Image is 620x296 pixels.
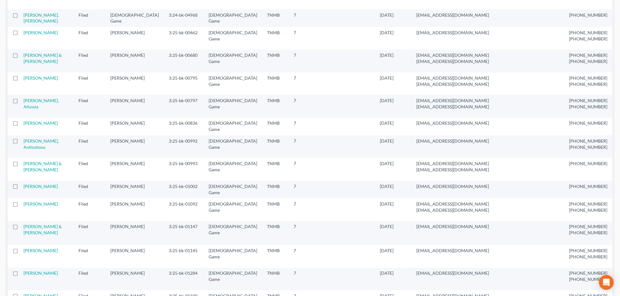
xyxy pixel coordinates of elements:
td: Filed [74,73,105,95]
td: [PERSON_NAME] [105,95,164,118]
td: TNMB [262,10,289,27]
td: Filed [74,221,105,245]
td: [DEMOGRAPHIC_DATA] Game [204,118,262,135]
pre: [EMAIL_ADDRESS][DOMAIN_NAME] [416,138,559,144]
td: [PERSON_NAME] [105,73,164,95]
pre: [PHONE_NUMBER] [PHONE_NUMBER] [569,75,607,88]
pre: [EMAIL_ADDRESS][DOMAIN_NAME] [416,248,559,254]
td: [DATE] [375,118,411,135]
pre: [PHONE_NUMBER] [PHONE_NUMBER] [569,270,607,283]
td: TNMB [262,118,289,135]
pre: [PHONE_NUMBER] [PHONE_NUMBER] [569,224,607,236]
td: 3:25-bk-00680 [164,50,204,72]
pre: [EMAIL_ADDRESS][DOMAIN_NAME] [EMAIL_ADDRESS][DOMAIN_NAME] [416,75,559,88]
td: 7 [289,158,320,181]
td: Filed [74,50,105,72]
pre: [EMAIL_ADDRESS][DOMAIN_NAME] [EMAIL_ADDRESS][DOMAIN_NAME] [416,201,559,214]
td: 3:25-bk-00992 [164,135,204,158]
pre: [PHONE_NUMBER] [PHONE_NUMBER] [569,52,607,65]
td: [DATE] [375,268,411,290]
td: [DEMOGRAPHIC_DATA] Game [204,50,262,72]
pre: [PHONE_NUMBER] [PHONE_NUMBER] [569,98,607,110]
td: Filed [74,27,105,50]
td: [DEMOGRAPHIC_DATA] Game [204,158,262,181]
pre: [PHONE_NUMBER] [PHONE_NUMBER] [569,138,607,151]
td: TNMB [262,27,289,50]
td: 3:25-bk-01284 [164,268,204,290]
td: [DATE] [375,221,411,245]
td: 7 [289,50,320,72]
td: [DATE] [375,27,411,50]
td: [PERSON_NAME] [105,221,164,245]
td: 7 [289,135,320,158]
td: [DATE] [375,245,411,268]
a: [PERSON_NAME] & [PERSON_NAME] [23,53,62,64]
td: 3:25-bk-01147 [164,221,204,245]
td: TNMB [262,95,289,118]
pre: [EMAIL_ADDRESS][DOMAIN_NAME] [416,184,559,190]
td: 3:25-bk-00795 [164,73,204,95]
a: [PERSON_NAME], Allyssia [23,98,59,110]
td: [PERSON_NAME] [105,118,164,135]
td: [PERSON_NAME] [105,268,164,290]
td: 7 [289,245,320,268]
pre: [EMAIL_ADDRESS][DOMAIN_NAME] [416,224,559,230]
td: [DATE] [375,50,411,72]
td: TNMB [262,73,289,95]
td: [DEMOGRAPHIC_DATA] Game [105,10,164,27]
a: [PERSON_NAME] & [PERSON_NAME] [23,161,62,173]
a: [PERSON_NAME] [23,30,58,35]
td: Filed [74,198,105,221]
a: [PERSON_NAME] [23,76,58,81]
pre: [EMAIL_ADDRESS][DOMAIN_NAME] [416,270,559,277]
a: [PERSON_NAME] [23,184,58,189]
td: [DEMOGRAPHIC_DATA] Game [204,181,262,198]
pre: [PHONE_NUMBER] [PHONE_NUMBER] [569,201,607,214]
td: [PERSON_NAME] [105,198,164,221]
pre: [EMAIL_ADDRESS][DOMAIN_NAME] [416,12,559,18]
td: [DATE] [375,73,411,95]
td: 7 [289,27,320,50]
td: Filed [74,268,105,290]
td: [DATE] [375,181,411,198]
a: [PERSON_NAME] [23,121,58,126]
td: [PERSON_NAME] [105,27,164,50]
td: 3:25-bk-00993 [164,158,204,181]
pre: [EMAIL_ADDRESS][DOMAIN_NAME] [416,30,559,36]
td: 7 [289,181,320,198]
td: 3:25-bk-01092 [164,198,204,221]
td: TNMB [262,50,289,72]
td: 7 [289,198,320,221]
td: Filed [74,158,105,181]
td: 3:24-bk-04968 [164,10,204,27]
td: [DATE] [375,10,411,27]
td: [PERSON_NAME] [105,50,164,72]
pre: [EMAIL_ADDRESS][DOMAIN_NAME] [EMAIL_ADDRESS][DOMAIN_NAME] [416,52,559,65]
td: TNMB [262,245,289,268]
td: Filed [74,135,105,158]
td: 3:25-bk-01002 [164,181,204,198]
td: 7 [289,10,320,27]
pre: [EMAIL_ADDRESS][DOMAIN_NAME] [416,120,559,127]
pre: [EMAIL_ADDRESS][DOMAIN_NAME] [EMAIL_ADDRESS][DOMAIN_NAME] [416,98,559,110]
td: [DEMOGRAPHIC_DATA] Game [204,10,262,27]
td: TNMB [262,221,289,245]
pre: [PHONE_NUMBER] [569,12,607,18]
td: 7 [289,221,320,245]
td: [DEMOGRAPHIC_DATA] Game [204,198,262,221]
td: [PERSON_NAME] [105,245,164,268]
td: 3:25-bk-01145 [164,245,204,268]
a: [PERSON_NAME] [23,248,58,253]
td: [PERSON_NAME] [105,158,164,181]
td: 3:25-bk-00836 [164,118,204,135]
td: [DATE] [375,158,411,181]
td: [DEMOGRAPHIC_DATA] Game [204,135,262,158]
td: 3:25-bk-00462 [164,27,204,50]
td: [DEMOGRAPHIC_DATA] Game [204,268,262,290]
td: [DEMOGRAPHIC_DATA] Game [204,95,262,118]
a: [PERSON_NAME] [23,202,58,207]
td: [DEMOGRAPHIC_DATA] Game [204,221,262,245]
td: 7 [289,95,320,118]
pre: [PHONE_NUMBER] [569,120,607,127]
td: [DEMOGRAPHIC_DATA] Game [204,27,262,50]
